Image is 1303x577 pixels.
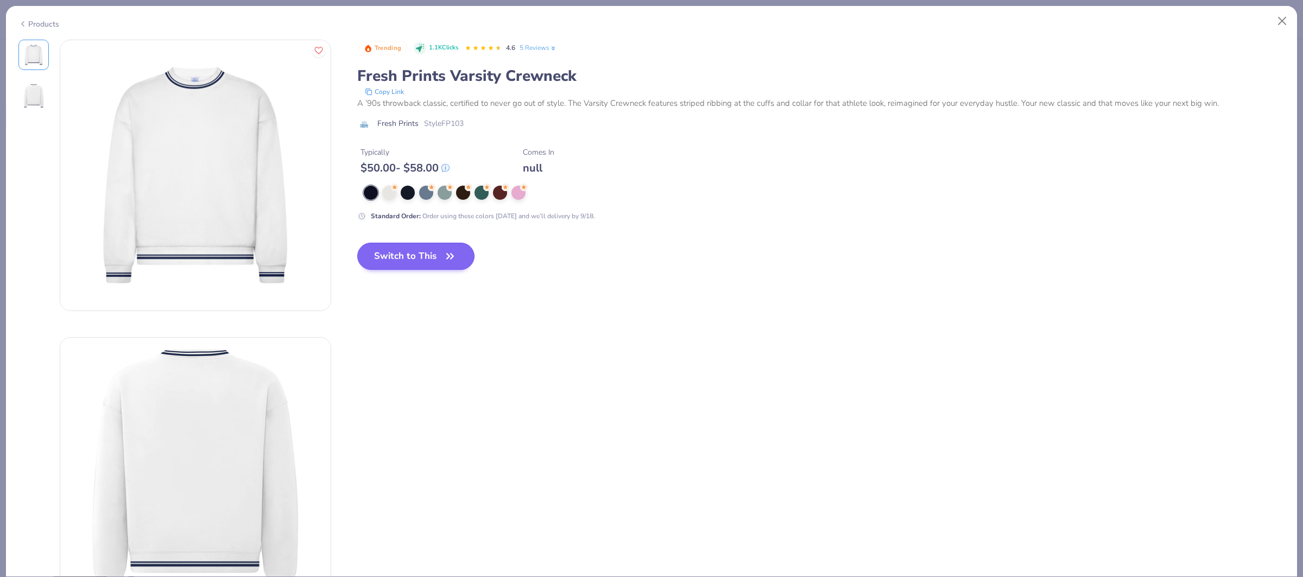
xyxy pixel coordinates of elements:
[357,243,475,270] button: Switch to This
[424,118,464,129] span: Style FP103
[360,161,450,175] div: $ 50.00 - $ 58.00
[358,41,407,55] button: Badge Button
[360,147,450,158] div: Typically
[371,211,595,221] div: Order using these colors [DATE] and we’ll delivery by 9/18.
[364,44,372,53] img: Trending sort
[371,212,421,220] strong: Standard Order :
[357,66,1285,86] div: Fresh Prints Varsity Crewneck
[21,83,47,109] img: Back
[18,18,59,30] div: Products
[520,43,557,53] a: 5 Reviews
[429,43,458,53] span: 1.1K Clicks
[523,161,554,175] div: null
[312,43,326,58] button: Like
[377,118,419,129] span: Fresh Prints
[465,40,502,57] div: 4.6 Stars
[523,147,554,158] div: Comes In
[357,97,1285,110] div: A ’90s throwback classic, certified to never go out of style. The Varsity Crewneck features strip...
[1272,11,1293,31] button: Close
[357,120,372,129] img: brand logo
[60,40,331,310] img: Front
[362,86,407,97] button: copy to clipboard
[506,43,515,52] span: 4.6
[21,42,47,68] img: Front
[375,45,401,51] span: Trending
